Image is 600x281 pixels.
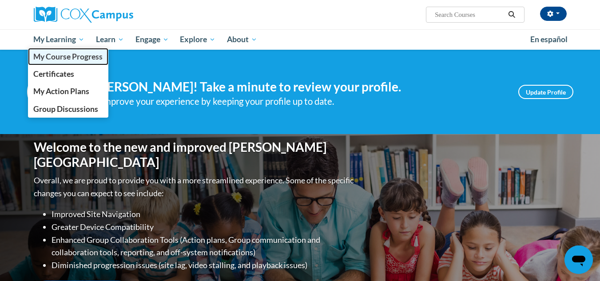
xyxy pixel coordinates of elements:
[52,234,356,259] li: Enhanced Group Collaboration Tools (Action plans, Group communication and collaboration tools, re...
[28,83,109,100] a: My Action Plans
[518,85,573,99] a: Update Profile
[33,87,89,96] span: My Action Plans
[52,259,356,272] li: Diminished progression issues (site lag, video stalling, and playback issues)
[34,7,133,23] img: Cox Campus
[530,35,568,44] span: En español
[34,140,356,170] h1: Welcome to the new and improved [PERSON_NAME][GEOGRAPHIC_DATA]
[96,34,124,45] span: Learn
[135,34,169,45] span: Engage
[221,29,263,50] a: About
[130,29,175,50] a: Engage
[227,34,257,45] span: About
[28,48,109,65] a: My Course Progress
[80,79,505,95] h4: Hi [PERSON_NAME]! Take a minute to review your profile.
[34,174,356,200] p: Overall, we are proud to provide you with a more streamlined experience. Some of the specific cha...
[180,34,215,45] span: Explore
[33,52,103,61] span: My Course Progress
[174,29,221,50] a: Explore
[52,221,356,234] li: Greater Device Compatibility
[28,65,109,83] a: Certificates
[90,29,130,50] a: Learn
[34,7,203,23] a: Cox Campus
[434,9,505,20] input: Search Courses
[564,245,593,274] iframe: Button to launch messaging window
[525,30,573,49] a: En español
[27,72,67,112] img: Profile Image
[28,29,91,50] a: My Learning
[52,208,356,221] li: Improved Site Navigation
[33,34,84,45] span: My Learning
[33,69,74,79] span: Certificates
[20,29,580,50] div: Main menu
[540,7,567,21] button: Account Settings
[505,9,518,20] button: Search
[33,104,98,114] span: Group Discussions
[80,94,505,109] div: Help improve your experience by keeping your profile up to date.
[28,100,109,118] a: Group Discussions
